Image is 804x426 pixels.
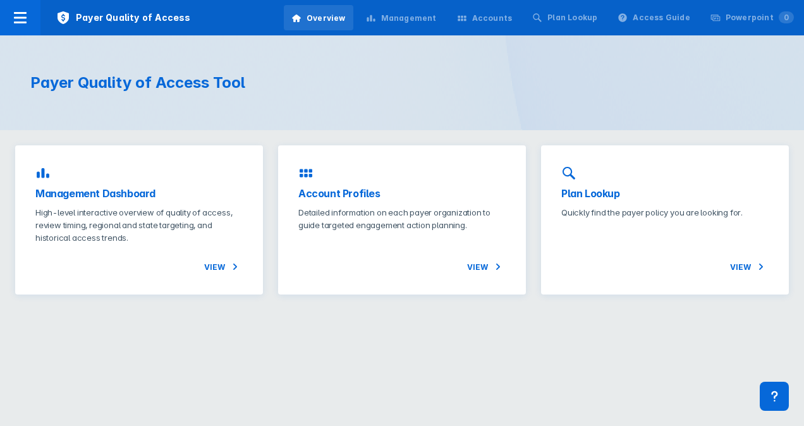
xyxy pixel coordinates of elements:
h3: Management Dashboard [35,186,243,201]
p: High-level interactive overview of quality of access, review timing, regional and state targeting... [35,206,243,244]
p: Detailed information on each payer organization to guide targeted engagement action planning. [298,206,506,231]
a: Account ProfilesDetailed information on each payer organization to guide targeted engagement acti... [278,145,526,295]
div: Contact Support [760,382,789,411]
div: Plan Lookup [547,12,597,23]
a: Accounts [449,5,520,30]
span: View [204,259,243,274]
p: Quickly find the payer policy you are looking for. [561,206,769,219]
div: Access Guide [633,12,690,23]
span: View [730,259,769,274]
div: Powerpoint [726,12,794,23]
div: Management [381,13,437,24]
h3: Account Profiles [298,186,506,201]
h3: Plan Lookup [561,186,769,201]
h1: Payer Quality of Access Tool [30,73,387,92]
div: Overview [307,13,346,24]
a: Management [358,5,444,30]
span: View [467,259,506,274]
a: Management DashboardHigh-level interactive overview of quality of access, review timing, regional... [15,145,263,295]
div: Accounts [472,13,513,24]
a: Overview [284,5,353,30]
span: 0 [779,11,794,23]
